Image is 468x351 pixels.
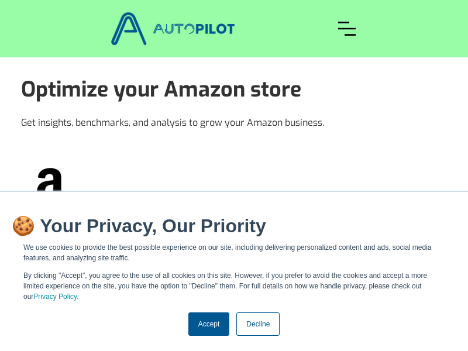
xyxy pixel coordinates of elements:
[188,312,230,336] a: Accept
[33,292,77,301] a: Privacy Policy
[236,312,280,336] a: Decline
[328,11,366,47] div: menu
[21,116,447,130] p: Get insights, benchmarks, and analysis to grow your Amazon business.
[12,215,456,236] h2: 🍪 Your Privacy, Our Priority
[23,270,445,302] p: By clicking "Accept", you agree to the use of all cookies on this site. However, if you prefer to...
[21,75,301,104] strong: Optimize your Amazon store
[23,242,445,263] p: We use cookies to provide the best possible experience on our site, including delivering personal...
